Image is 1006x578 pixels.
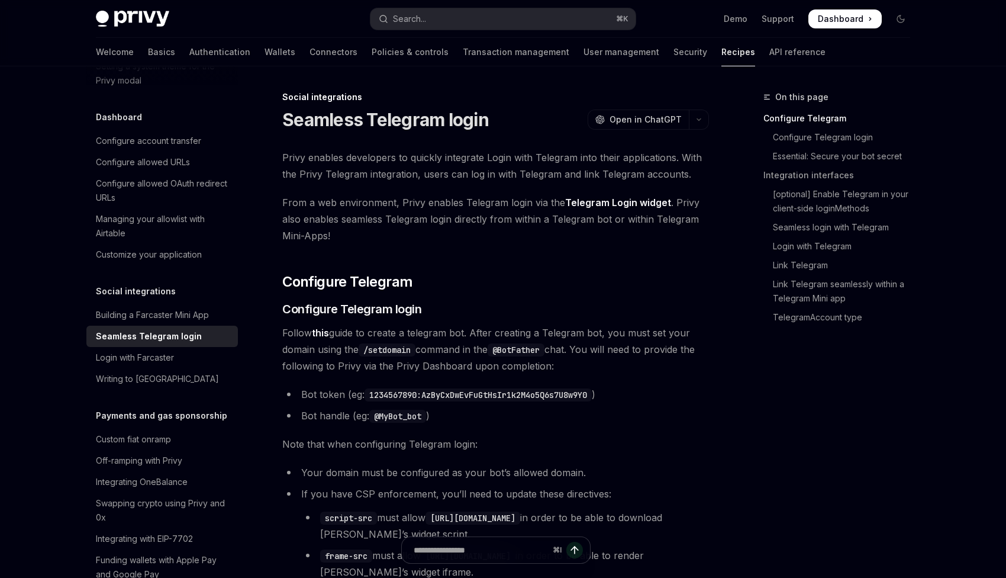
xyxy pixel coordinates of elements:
[282,436,709,452] span: Note that when configuring Telegram login:
[414,537,548,563] input: Ask a question...
[566,542,583,558] button: Send message
[148,38,175,66] a: Basics
[96,329,202,343] div: Seamless Telegram login
[775,90,828,104] span: On this page
[96,372,219,386] div: Writing to [GEOGRAPHIC_DATA]
[763,237,920,256] a: Login with Telegram
[96,454,182,468] div: Off-ramping with Privy
[86,326,238,347] a: Seamless Telegram login
[583,38,659,66] a: User management
[282,464,709,481] li: Your domain must be configured as your bot’s allowed domain.
[763,166,920,185] a: Integration interfaces
[763,185,920,218] a: [optional] Enable Telegram in your client-side loginMethods
[312,327,329,339] a: this
[610,114,682,126] span: Open in ChatGPT
[763,256,920,275] a: Link Telegram
[320,512,377,525] code: script-src
[282,91,709,103] div: Social integrations
[616,14,628,24] span: ⌘ K
[762,13,794,25] a: Support
[96,475,188,489] div: Integrating OneBalance
[370,8,636,30] button: Open search
[282,407,709,424] li: Bot handle (eg: )
[673,38,707,66] a: Security
[309,38,357,66] a: Connectors
[301,509,709,542] li: must allow in order to be able to download [PERSON_NAME]’s widget script.
[282,301,421,317] span: Configure Telegram login
[96,11,169,27] img: dark logo
[96,155,190,169] div: Configure allowed URLs
[818,13,863,25] span: Dashboard
[265,38,295,66] a: Wallets
[891,9,910,28] button: Toggle dark mode
[86,208,238,244] a: Managing your allowlist with Airtable
[86,152,238,173] a: Configure allowed URLs
[96,496,231,525] div: Swapping crypto using Privy and 0x
[96,110,142,124] h5: Dashboard
[86,347,238,368] a: Login with Farcaster
[763,109,920,128] a: Configure Telegram
[96,212,231,240] div: Managing your allowlist with Airtable
[763,128,920,147] a: Configure Telegram login
[86,429,238,450] a: Custom fiat onramp
[282,325,709,374] span: Follow guide to create a telegram bot. After creating a Telegram bot, you must set your domain us...
[588,110,689,130] button: Open in ChatGPT
[763,147,920,166] a: Essential: Secure your bot secret
[425,512,520,525] code: [URL][DOMAIN_NAME]
[96,409,227,423] h5: Payments and gas sponsorship
[282,194,709,244] span: From a web environment, Privy enables Telegram login via the . Privy also enables seamless Telegr...
[96,248,202,262] div: Customize your application
[282,109,489,130] h1: Seamless Telegram login
[96,38,134,66] a: Welcome
[86,450,238,471] a: Off-ramping with Privy
[808,9,882,28] a: Dashboard
[96,176,231,205] div: Configure allowed OAuth redirect URLs
[86,528,238,550] a: Integrating with EIP-7702
[463,38,569,66] a: Transaction management
[372,38,449,66] a: Policies & controls
[359,343,415,357] code: /setdomain
[189,38,250,66] a: Authentication
[769,38,826,66] a: API reference
[86,471,238,493] a: Integrating OneBalance
[724,13,747,25] a: Demo
[565,197,671,209] a: Telegram Login widget
[96,351,174,365] div: Login with Farcaster
[763,275,920,308] a: Link Telegram seamlessly within a Telegram Mini app
[282,386,709,403] li: Bot token (eg: )
[763,308,920,327] a: TelegramAccount type
[96,284,176,298] h5: Social integrations
[86,368,238,390] a: Writing to [GEOGRAPHIC_DATA]
[763,218,920,237] a: Seamless login with Telegram
[86,493,238,528] a: Swapping crypto using Privy and 0x
[86,130,238,152] a: Configure account transfer
[86,173,238,208] a: Configure allowed OAuth redirect URLs
[96,432,171,447] div: Custom fiat onramp
[282,272,412,291] span: Configure Telegram
[96,308,209,322] div: Building a Farcaster Mini App
[488,343,544,357] code: @BotFather
[96,134,201,148] div: Configure account transfer
[86,244,238,265] a: Customize your application
[369,410,426,423] code: @MyBot_bot
[282,149,709,182] span: Privy enables developers to quickly integrate Login with Telegram into their applications. With t...
[96,532,193,546] div: Integrating with EIP-7702
[86,304,238,326] a: Building a Farcaster Mini App
[365,388,592,402] code: 1234567890:AzByCxDwEvFuGtHsIr1k2M4o5Q6s7U8w9Y0
[393,12,426,26] div: Search...
[721,38,755,66] a: Recipes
